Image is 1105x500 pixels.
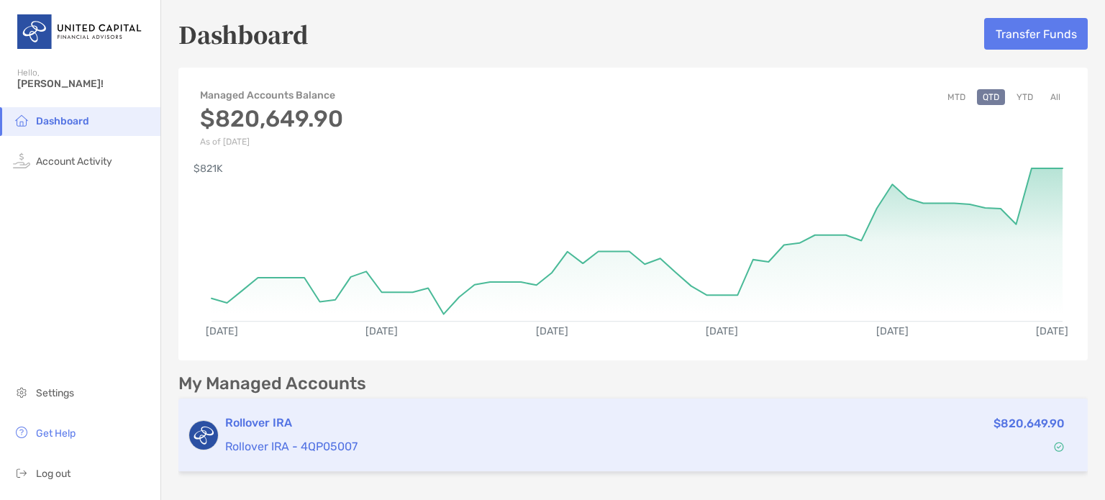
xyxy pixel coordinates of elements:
[13,464,30,481] img: logout icon
[194,163,223,175] text: $821K
[536,325,568,337] text: [DATE]
[17,78,152,90] span: [PERSON_NAME]!
[225,414,794,432] h3: Rollover IRA
[189,421,218,450] img: logo account
[984,18,1088,50] button: Transfer Funds
[1036,325,1068,337] text: [DATE]
[36,427,76,440] span: Get Help
[178,17,309,50] h5: Dashboard
[178,375,366,393] p: My Managed Accounts
[206,325,238,337] text: [DATE]
[1011,89,1039,105] button: YTD
[876,325,909,337] text: [DATE]
[1045,89,1066,105] button: All
[36,387,74,399] span: Settings
[36,468,71,480] span: Log out
[200,89,343,101] h4: Managed Accounts Balance
[13,424,30,441] img: get-help icon
[225,437,794,455] p: Rollover IRA - 4QP05007
[706,325,738,337] text: [DATE]
[13,112,30,129] img: household icon
[13,152,30,169] img: activity icon
[36,115,89,127] span: Dashboard
[365,325,398,337] text: [DATE]
[36,155,112,168] span: Account Activity
[200,105,343,132] h3: $820,649.90
[993,414,1065,432] p: $820,649.90
[977,89,1005,105] button: QTD
[17,6,143,58] img: United Capital Logo
[942,89,971,105] button: MTD
[13,383,30,401] img: settings icon
[1054,442,1064,452] img: Account Status icon
[200,137,343,147] p: As of [DATE]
